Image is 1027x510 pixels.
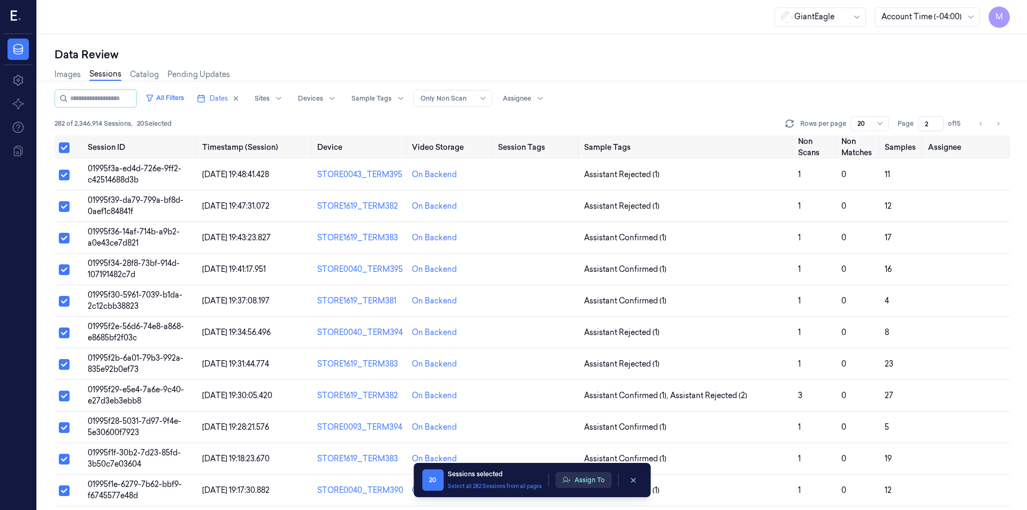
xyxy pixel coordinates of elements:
[202,170,269,179] span: [DATE] 19:48:41.428
[625,471,642,489] button: clearSelection
[59,454,70,465] button: Select row
[948,119,965,128] span: of 15
[202,359,269,369] span: [DATE] 19:31:44.774
[412,232,457,243] div: On Backend
[89,68,121,81] a: Sessions
[885,264,892,274] span: 16
[841,391,846,400] span: 0
[317,485,403,496] div: STORE0040_TERM390
[841,201,846,211] span: 0
[412,390,457,401] div: On Backend
[59,233,70,243] button: Select row
[494,135,580,159] th: Session Tags
[584,453,666,465] span: Assistant Confirmed (1)
[198,135,312,159] th: Timestamp (Session)
[798,454,801,463] span: 1
[885,359,893,369] span: 23
[202,264,266,274] span: [DATE] 19:41:17.951
[59,359,70,370] button: Select row
[580,135,794,159] th: Sample Tags
[88,227,180,248] span: 01995f36-14af-714b-a9b2-a0e43ce7d821
[880,135,924,159] th: Samples
[202,296,270,306] span: [DATE] 19:37:08.197
[59,170,70,180] button: Select row
[412,264,457,275] div: On Backend
[885,391,893,400] span: 27
[202,201,270,211] span: [DATE] 19:47:31.072
[974,116,988,131] button: Go to previous page
[841,296,846,306] span: 0
[59,264,70,275] button: Select row
[584,232,666,243] span: Assistant Confirmed (1)
[193,90,244,107] button: Dates
[584,201,660,212] span: Assistant Rejected (1)
[202,233,271,242] span: [DATE] 19:43:23.827
[898,119,914,128] span: Page
[885,201,892,211] span: 12
[55,69,81,80] a: Images
[408,135,494,159] th: Video Storage
[88,353,183,374] span: 01995f2b-6a01-79b3-992a-835e92b0ef73
[841,328,846,337] span: 0
[59,142,70,153] button: Select all
[317,422,403,433] div: STORE0093_TERM394
[412,295,457,307] div: On Backend
[798,422,801,432] span: 1
[841,264,846,274] span: 0
[841,422,846,432] span: 0
[59,296,70,307] button: Select row
[412,453,457,465] div: On Backend
[202,454,270,463] span: [DATE] 19:18:23.670
[885,170,890,179] span: 11
[88,322,184,342] span: 01995f2e-56d6-74e8-a868-e8685bf2f03c
[88,479,182,500] span: 01995f1e-6279-7b62-bbf9-f6745577e48d
[317,232,403,243] div: STORE1619_TERM383
[141,89,188,106] button: All Filters
[317,390,403,401] div: STORE1619_TERM382
[448,469,542,479] div: Sessions selected
[412,169,457,180] div: On Backend
[798,391,802,400] span: 3
[55,47,1010,62] div: Data Review
[798,485,801,495] span: 1
[317,359,403,370] div: STORE1619_TERM383
[137,119,172,128] span: 20 Selected
[83,135,198,159] th: Session ID
[412,485,457,496] div: On Backend
[202,328,271,337] span: [DATE] 19:34:56.496
[412,327,457,338] div: On Backend
[202,422,269,432] span: [DATE] 19:28:21.576
[798,359,801,369] span: 1
[59,422,70,433] button: Select row
[88,164,181,185] span: 01995f3a-ed4d-726e-9ff2-c42514688d3b
[584,264,666,275] span: Assistant Confirmed (1)
[448,482,542,490] button: Select all 282 Sessions from all pages
[837,135,880,159] th: Non Matches
[798,328,801,337] span: 1
[412,201,457,212] div: On Backend
[885,233,892,242] span: 17
[88,195,183,216] span: 01995f39-da79-799a-bf8d-0aef1c84841f
[798,170,801,179] span: 1
[885,454,892,463] span: 19
[841,170,846,179] span: 0
[422,469,443,491] span: 20
[798,296,801,306] span: 1
[317,201,403,212] div: STORE1619_TERM382
[88,448,181,469] span: 01995f1f-30b2-7d23-85fd-3b50c7e03604
[202,391,272,400] span: [DATE] 19:30:05.420
[59,391,70,401] button: Select row
[794,135,837,159] th: Non Scans
[210,94,228,103] span: Dates
[88,290,182,311] span: 01995f30-5961-7039-b1da-2c12cbb38823
[584,422,666,433] span: Assistant Confirmed (1)
[841,454,846,463] span: 0
[885,422,889,432] span: 5
[412,422,457,433] div: On Backend
[317,453,403,465] div: STORE1619_TERM383
[88,258,180,279] span: 01995f34-28f8-73bf-914d-107191482c7d
[317,295,403,307] div: STORE1619_TERM381
[584,327,660,338] span: Assistant Rejected (1)
[555,472,611,488] button: Assign To
[798,264,801,274] span: 1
